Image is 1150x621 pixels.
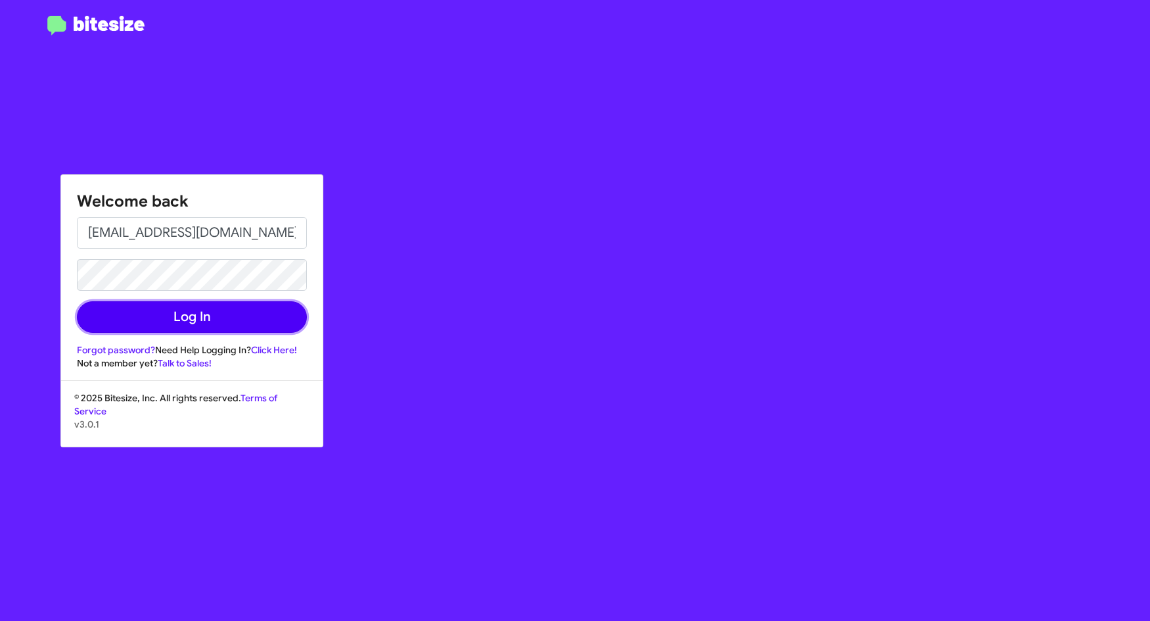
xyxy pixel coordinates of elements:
[77,343,307,357] div: Need Help Logging In?
[77,191,307,212] h1: Welcome back
[61,391,323,447] div: © 2025 Bitesize, Inc. All rights reserved.
[77,301,307,333] button: Log In
[77,217,307,249] input: Email address
[74,418,310,431] p: v3.0.1
[158,357,212,369] a: Talk to Sales!
[74,392,277,417] a: Terms of Service
[77,357,307,370] div: Not a member yet?
[251,344,297,356] a: Click Here!
[77,344,155,356] a: Forgot password?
